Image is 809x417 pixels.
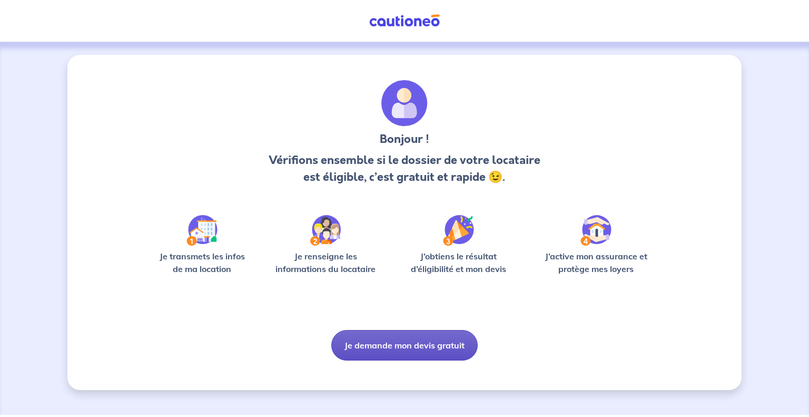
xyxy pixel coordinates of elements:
[310,215,341,246] img: /static/c0a346edaed446bb123850d2d04ad552/Step-2.svg
[265,131,543,148] h3: Bonjour !
[535,250,657,275] p: J’active mon assurance et protège mes loyers
[399,250,518,275] p: J’obtiens le résultat d’éligibilité et mon devis
[265,152,543,186] p: Vérifions ensemble si le dossier de votre locataire est éligible, c’est gratuit et rapide 😉.
[443,215,474,246] img: /static/f3e743aab9439237c3e2196e4328bba9/Step-3.svg
[152,250,252,275] p: Je transmets les infos de ma location
[365,14,444,27] img: Cautioneo
[186,215,218,246] img: /static/90a569abe86eec82015bcaae536bd8e6/Step-1.svg
[269,250,382,275] p: Je renseigne les informations du locataire
[381,80,428,127] img: archivate
[580,215,611,246] img: /static/bfff1cf634d835d9112899e6a3df1a5d/Step-4.svg
[331,330,478,361] button: Je demande mon devis gratuit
